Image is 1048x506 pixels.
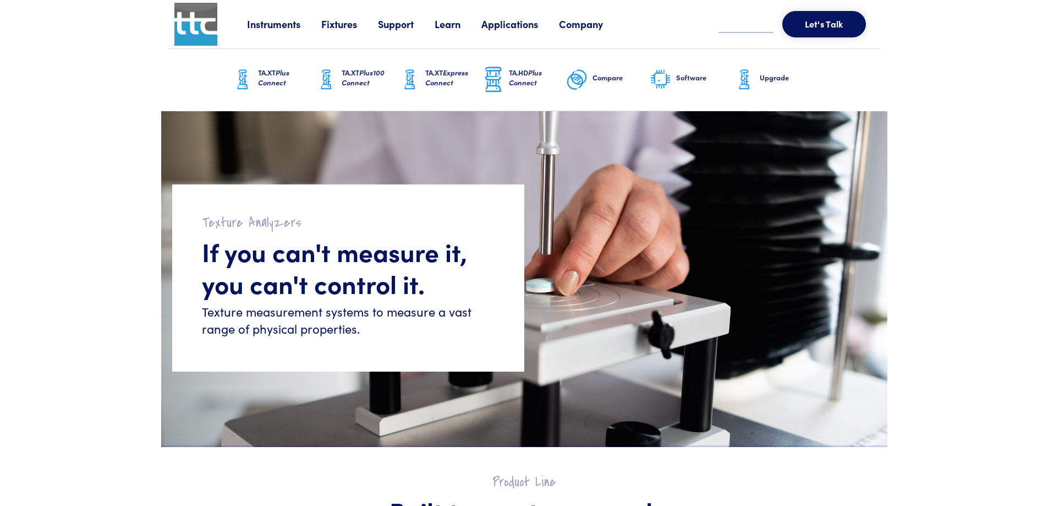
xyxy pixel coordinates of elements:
[342,68,399,88] h6: TA.XT
[509,67,542,88] span: Plus Connect
[481,17,559,31] a: Applications
[232,66,254,94] img: ta-xt-graphic.png
[258,68,315,88] h6: TA.XT
[733,49,817,111] a: Upgrade
[247,17,321,31] a: Instruments
[650,68,672,91] img: software-graphic.png
[258,67,289,88] span: Plus Connect
[315,66,337,94] img: ta-xt-graphic.png
[650,49,733,111] a: Software
[559,17,624,31] a: Company
[509,68,566,88] h6: TA.HD
[425,67,468,88] span: Express Connect
[425,68,482,88] h6: TA.XT
[566,49,650,111] a: Compare
[174,3,217,46] img: ttc_logo_1x1_v1.0.png
[194,474,854,491] h2: Product Line
[592,73,650,83] h6: Compare
[315,49,399,111] a: TA.XTPlus100 Connect
[760,73,817,83] h6: Upgrade
[676,73,733,83] h6: Software
[566,66,588,94] img: compare-graphic.png
[435,17,481,31] a: Learn
[321,17,378,31] a: Fixtures
[399,49,482,111] a: TA.XTExpress Connect
[782,11,866,37] button: Let's Talk
[202,236,495,299] h1: If you can't measure it, you can't control it.
[399,66,421,94] img: ta-xt-graphic.png
[232,49,315,111] a: TA.XTPlus Connect
[482,49,566,111] a: TA.HDPlus Connect
[733,66,755,94] img: ta-xt-graphic.png
[378,17,435,31] a: Support
[482,66,504,94] img: ta-hd-graphic.png
[202,303,495,338] h6: Texture measurement systems to measure a vast range of physical properties.
[202,214,495,231] h2: Texture Analyzers
[342,67,385,88] span: Plus100 Connect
